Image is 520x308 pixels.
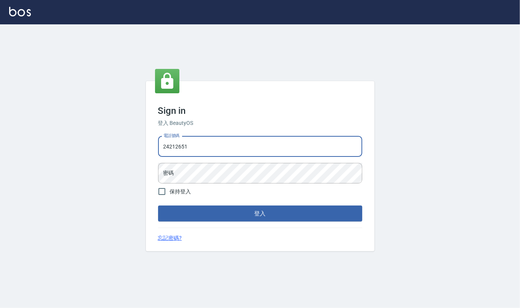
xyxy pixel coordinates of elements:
button: 登入 [158,206,362,222]
img: Logo [9,7,31,16]
label: 電話號碼 [163,133,179,139]
a: 忘記密碼? [158,234,182,242]
h3: Sign in [158,105,362,116]
h6: 登入 BeautyOS [158,119,362,127]
span: 保持登入 [170,188,191,196]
